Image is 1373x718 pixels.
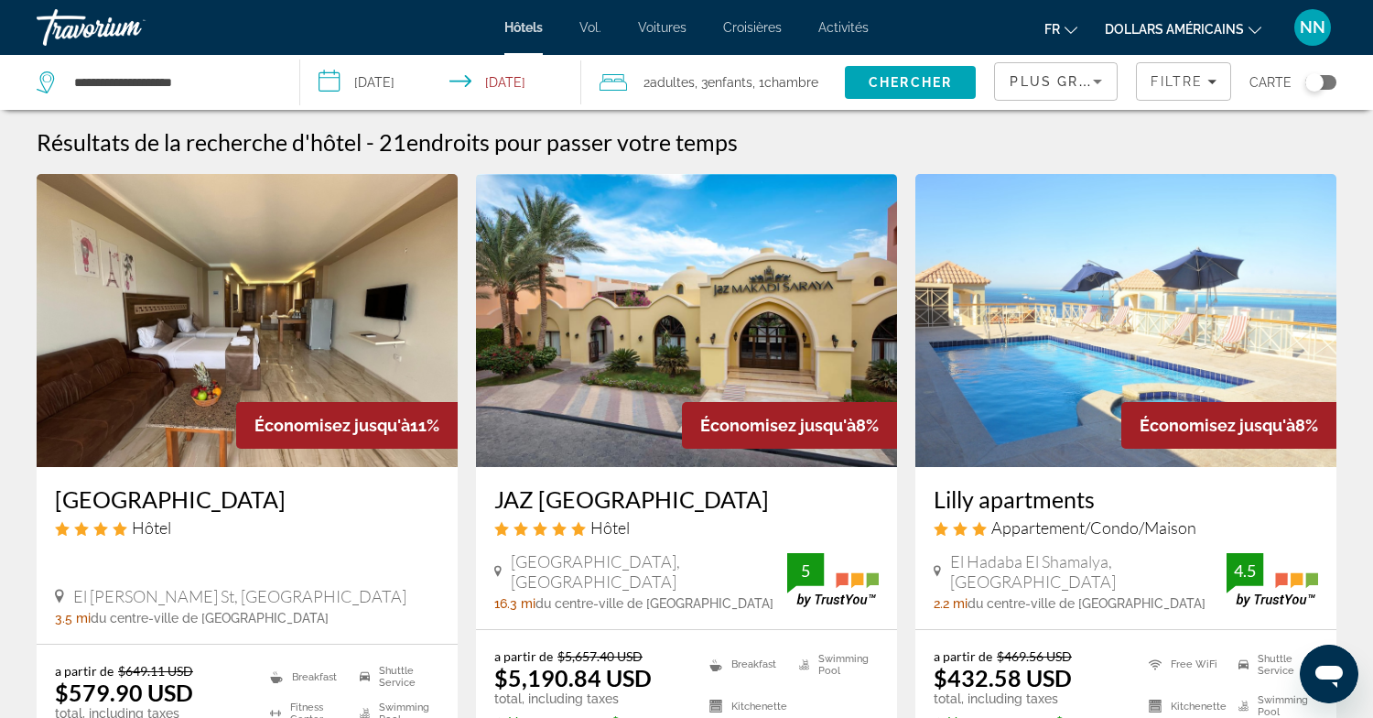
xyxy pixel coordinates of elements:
[934,648,992,664] span: a partir de
[535,596,773,611] span: du centre-ville de [GEOGRAPHIC_DATA]
[72,69,272,96] input: Search hotel destination
[494,517,879,538] div: 5 star Hotel
[787,560,824,582] div: 5
[494,691,686,706] p: total, including taxes
[1140,648,1228,681] li: Free WiFi
[764,75,818,90] span: Chambre
[708,75,752,90] span: Enfants
[1227,553,1318,607] img: TrustYou guest rating badge
[934,664,1072,691] ins: $432.58 USD
[1044,22,1060,37] font: fr
[91,611,329,626] span: du centre-ville de [GEOGRAPHIC_DATA]
[379,128,738,156] h2: 21
[869,75,952,90] span: Chercher
[73,586,406,606] span: El [PERSON_NAME] St, [GEOGRAPHIC_DATA]
[1140,416,1295,435] span: Économisez jusqu'à
[366,128,374,156] span: -
[55,485,439,513] a: [GEOGRAPHIC_DATA]
[700,416,856,435] span: Économisez jusqu'à
[55,517,439,538] div: 4 star Hotel
[1292,74,1336,91] button: Toggle map
[118,663,193,679] del: $649.11 USD
[934,596,968,611] span: 2.2 mi
[1249,70,1292,95] span: Carte
[650,75,695,90] span: Adultes
[254,416,410,435] span: Économisez jusqu'à
[1105,22,1244,37] font: dollars américains
[752,70,818,95] span: , 1
[476,174,897,467] img: JAZ Makadi Saraya Resort
[1151,74,1203,89] span: Filtre
[494,648,553,664] span: a partir de
[1289,8,1336,47] button: Menu utilisateur
[638,20,686,35] a: Voitures
[934,691,1126,706] p: total, including taxes
[1010,71,1102,92] mat-select: Sort by
[723,20,782,35] a: Croisières
[557,648,643,664] del: $5,657.40 USD
[787,553,879,607] img: TrustYou guest rating badge
[37,128,362,156] h1: Résultats de la recherche d'hôtel
[55,611,91,626] span: 3.5 mi
[700,648,789,681] li: Breakfast
[55,679,193,706] ins: $579.90 USD
[1105,16,1261,42] button: Changer de devise
[55,663,114,679] span: a partir de
[37,174,458,467] img: Moon Beach Resort
[1121,402,1336,449] div: 8%
[1136,62,1231,101] button: Filters
[132,517,171,538] span: Hôtel
[950,551,1227,592] span: El Hadaba El Shamalya, [GEOGRAPHIC_DATA]
[37,4,220,51] a: Travorium
[695,70,752,95] span: , 3
[590,517,630,538] span: Hôtel
[579,20,601,35] a: Vol.
[997,648,1072,664] del: $469.56 USD
[494,485,879,513] a: JAZ [GEOGRAPHIC_DATA]
[934,485,1318,513] a: Lilly apartments
[494,664,652,691] ins: $5,190.84 USD
[1227,560,1263,582] div: 4.5
[300,55,582,110] button: Select check in and out date
[1300,645,1358,703] iframe: Bouton de lancement de la fenêtre de messagerie
[934,517,1318,538] div: 3 star Apartment
[643,70,695,95] span: 2
[351,663,439,691] li: Shuttle Service
[968,596,1205,611] span: du centre-ville de [GEOGRAPHIC_DATA]
[581,55,845,110] button: Travelers: 2 adults, 3 children
[494,596,535,611] span: 16.3 mi
[845,66,977,99] button: Search
[504,20,543,35] a: Hôtels
[511,551,787,592] span: [GEOGRAPHIC_DATA], [GEOGRAPHIC_DATA]
[261,663,350,691] li: Breakfast
[790,648,879,681] li: Swimming Pool
[406,128,738,156] span: endroits pour passer votre temps
[682,402,897,449] div: 8%
[1229,648,1318,681] li: Shuttle Service
[1044,16,1077,42] button: Changer de langue
[818,20,869,35] a: Activités
[1300,17,1325,37] font: NN
[236,402,458,449] div: 11%
[915,174,1336,467] img: Lilly apartments
[991,517,1196,538] span: Appartement/Condo/Maison
[1010,74,1228,89] span: Plus grandes économies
